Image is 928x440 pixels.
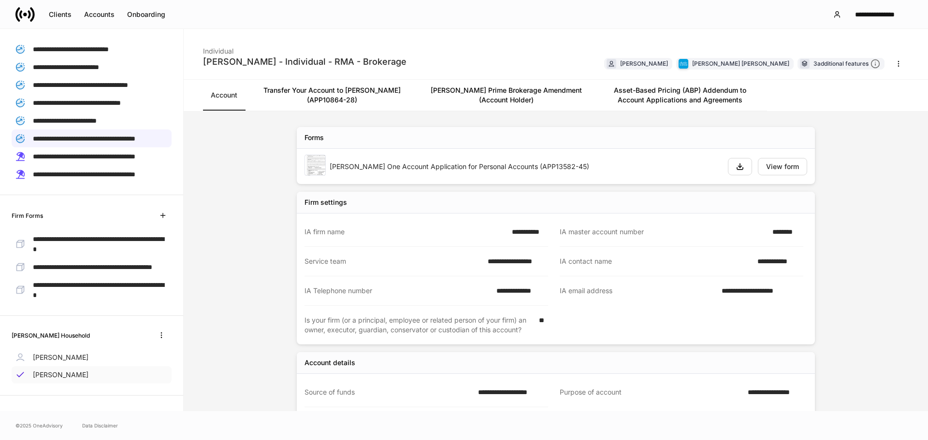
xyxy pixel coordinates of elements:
p: [PERSON_NAME] [33,370,88,380]
div: Clients [49,11,72,18]
a: Asset-Based Pricing (ABP) Addendum to Account Applications and Agreements [593,80,767,111]
div: IA contact name [560,256,752,266]
div: Is your firm (or a principal, employee or related person of your firm) an owner, executor, guardi... [304,315,533,335]
div: Forms [304,133,324,142]
div: [PERSON_NAME] [620,59,668,68]
div: [PERSON_NAME] [PERSON_NAME] [692,59,789,68]
div: IA email address [560,286,716,296]
div: Onboarding [127,11,165,18]
img: charles-schwab-BFYFdbvS.png [679,59,688,69]
button: Onboarding [121,7,172,22]
div: Purpose of account [560,387,742,397]
a: Data Disclaimer [82,422,118,429]
a: [PERSON_NAME] [12,366,172,383]
a: [PERSON_NAME] Prime Brokerage Amendment (Account Holder) [419,80,593,111]
h6: [PERSON_NAME] Household [12,331,90,340]
div: [PERSON_NAME] - Individual - RMA - Brokerage [203,56,406,68]
span: © 2025 OneAdvisory [15,422,63,429]
div: Account details [304,358,355,368]
div: Service team [304,256,482,266]
h6: Firm Forms [12,211,43,220]
div: IA Telephone number [304,286,491,296]
a: [PERSON_NAME] [12,349,172,366]
div: View form [766,163,799,170]
div: Source of funds [304,387,472,397]
div: IA firm name [304,227,506,237]
a: Account [203,80,245,111]
div: Accounts [84,11,115,18]
button: Clients [43,7,78,22]
div: 3 additional features [813,59,880,69]
a: Transfer Your Account to [PERSON_NAME] (APP10864-28) [245,80,419,111]
div: Firm settings [304,198,347,207]
div: Individual [203,41,406,56]
div: IA master account number [560,227,767,237]
div: [PERSON_NAME] One Account Application for Personal Accounts (APP13582-45) [330,162,720,171]
button: View form [758,158,807,175]
p: [PERSON_NAME] [33,353,88,362]
button: Accounts [78,7,121,22]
